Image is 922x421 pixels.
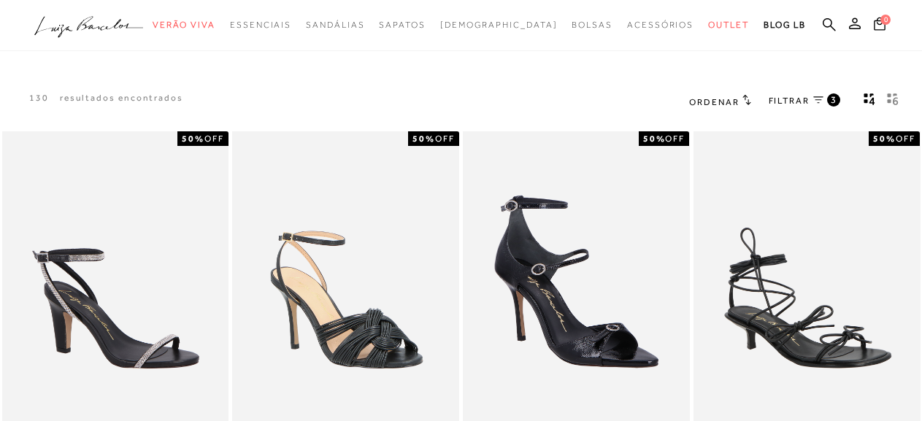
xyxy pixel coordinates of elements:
[708,12,749,39] a: categoryNavScreenReaderText
[665,134,685,144] span: OFF
[643,134,666,144] strong: 50%
[769,95,810,107] span: FILTRAR
[572,20,612,30] span: Bolsas
[708,20,749,30] span: Outlet
[230,12,291,39] a: categoryNavScreenReaderText
[880,15,891,25] span: 0
[412,134,435,144] strong: 50%
[379,12,425,39] a: categoryNavScreenReaderText
[859,92,880,111] button: Mostrar 4 produtos por linha
[182,134,204,144] strong: 50%
[306,12,364,39] a: categoryNavScreenReaderText
[379,20,425,30] span: Sapatos
[896,134,915,144] span: OFF
[831,93,837,106] span: 3
[572,12,612,39] a: categoryNavScreenReaderText
[435,134,455,144] span: OFF
[153,12,215,39] a: categoryNavScreenReaderText
[627,20,694,30] span: Acessórios
[764,20,806,30] span: BLOG LB
[306,20,364,30] span: Sandálias
[689,97,739,107] span: Ordenar
[29,92,49,104] p: 130
[60,92,183,104] p: resultados encontrados
[440,20,558,30] span: [DEMOGRAPHIC_DATA]
[883,92,903,111] button: gridText6Desc
[627,12,694,39] a: categoryNavScreenReaderText
[230,20,291,30] span: Essenciais
[440,12,558,39] a: noSubCategoriesText
[869,16,890,36] button: 0
[764,12,806,39] a: BLOG LB
[873,134,896,144] strong: 50%
[204,134,224,144] span: OFF
[153,20,215,30] span: Verão Viva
